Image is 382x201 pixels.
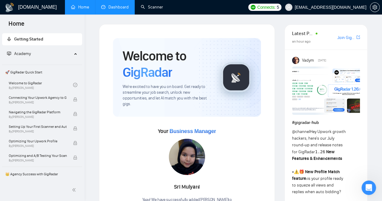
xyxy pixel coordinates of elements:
[9,159,67,162] span: By [PERSON_NAME]
[5,3,14,12] img: logo
[292,57,299,64] img: Vadym
[3,168,82,180] span: 👑 Agency Success with GigRadar
[14,51,31,56] span: Academy
[71,5,89,10] a: homeHome
[7,37,11,41] span: rocket
[9,138,67,144] span: Optimizing Your Upwork Profile
[318,58,326,63] span: [DATE]
[292,169,340,181] strong: New Profile Match feature:
[169,128,216,134] span: Business Manager
[9,144,67,148] span: By [PERSON_NAME]
[158,128,216,135] span: Your
[257,4,275,11] span: Connects:
[370,2,380,12] button: setting
[356,34,360,40] a: export
[9,124,67,130] span: Setting Up Your First Scanner and Auto-Bidder
[101,5,129,10] a: dashboardDashboard
[292,119,360,126] h1: # gigradar-hub
[9,101,67,104] span: By [PERSON_NAME]
[7,51,31,56] span: Academy
[9,109,67,115] span: Navigating the GigRadar Platform
[73,155,77,160] span: lock
[3,66,82,78] span: 🚀 GigRadar Quick Start
[169,139,205,175] img: 1700138781443-IMG-20231102-WA0045.jpg
[14,37,43,42] span: Getting Started
[9,153,67,159] span: Optimizing and A/B Testing Your Scanner for Better Results
[299,169,304,174] span: 🎁
[73,112,77,116] span: lock
[73,141,77,145] span: lock
[277,4,279,11] span: 5
[370,5,380,10] a: setting
[251,5,255,10] img: upwork-logo.png
[4,19,29,32] span: Home
[7,51,11,56] span: fund-projection-screen
[9,130,67,133] span: By [PERSON_NAME]
[294,169,299,174] span: ⚠️
[73,97,77,102] span: lock
[9,115,67,119] span: By [PERSON_NAME]
[361,180,376,195] iframe: Intercom live chat
[123,84,211,107] span: We're excited to have you on board. Get ready to streamline your job search, unlock new opportuni...
[123,64,172,80] span: GigRadar
[315,149,325,154] code: 1.26
[302,57,314,64] span: Vadym
[9,95,67,101] span: Connecting Your Upwork Agency to GigRadar
[142,182,232,192] div: Sri Mulyani
[337,34,355,41] a: Join GigRadar Slack Community
[287,5,291,9] span: user
[356,35,360,40] span: export
[292,129,310,134] span: @channel
[72,187,78,193] span: double-left
[292,66,364,115] img: F09AC4U7ATU-image.png
[292,39,311,44] span: an hour ago
[73,126,77,131] span: lock
[9,78,73,92] a: Welcome to GigRadarBy[PERSON_NAME]
[123,48,211,80] h1: Welcome to
[73,83,77,87] span: check-circle
[141,5,163,10] a: searchScanner
[221,62,251,92] img: gigradar-logo.png
[2,33,82,45] li: Getting Started
[292,30,314,37] span: Latest Posts from the GigRadar Community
